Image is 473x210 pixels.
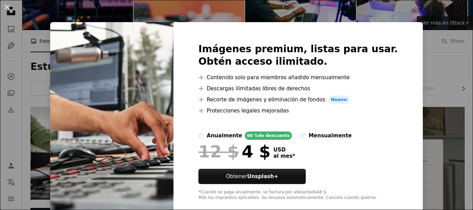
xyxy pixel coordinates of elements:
[198,133,204,138] input: anualmente66 %de descuento
[198,73,398,82] li: Contenido solo para miembros añadido mensualmente
[198,143,239,161] span: 12 $
[198,84,398,93] li: Descargas ilimitadas libres de derechos
[198,190,398,201] div: *Cuando se paga anualmente, se factura por adelantado 48 $ Más los impuestos aplicables. Se renue...
[198,107,398,115] li: Protecciones legales mejoradas
[198,169,306,184] button: ObtenerUnsplash+
[309,131,351,140] div: mensualmente
[198,43,398,68] h2: Imágenes premium, listas para usar. Obtén acceso ilimitado.
[273,147,295,153] span: USD
[198,95,398,104] li: Recorte de imágenes y eliminación de fondos
[300,133,306,138] input: mensualmente
[328,95,350,104] span: Nuevo
[247,173,278,180] strong: Unsplash+
[273,153,295,159] span: al mes *
[207,131,242,140] div: anualmente
[245,131,292,140] div: 66 % de descuento
[198,143,270,161] div: 4 $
